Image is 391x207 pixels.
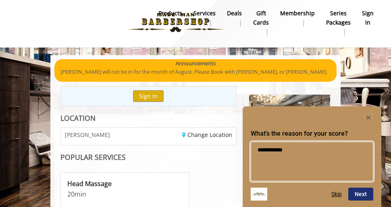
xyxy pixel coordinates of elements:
b: Services [193,9,216,18]
a: sign insign in [356,8,379,29]
b: POPULAR SERVICES [60,152,126,162]
button: Next question [348,188,373,201]
h2: What's the reason for your score? [251,129,373,139]
a: Productsproducts [153,8,188,29]
a: Series packagesSeries packages [320,8,356,37]
p: 20 [67,190,183,199]
a: MembershipMembership [275,8,320,29]
b: LOCATION [60,113,96,123]
p: Head Massage [67,179,183,188]
a: DealsDeals [221,8,247,29]
a: Change Location [182,131,232,139]
p: [PERSON_NAME] will not be in for the month of August. Please Book with [PERSON_NAME], or [PERSON_... [60,68,331,76]
button: Skip [331,191,342,197]
button: Hide survey [364,113,373,122]
img: Made Man Barbershop logo [120,0,231,45]
b: Announcements [176,59,216,68]
b: gift cards [253,9,269,27]
textarea: What's the reason for your score? [251,142,373,181]
a: Gift cardsgift cards [247,8,275,37]
span: [PERSON_NAME] [65,132,110,138]
span: min [75,190,86,199]
div: What's the reason for your score? [251,113,373,201]
b: products [158,9,182,18]
b: sign in [362,9,374,27]
b: Membership [280,9,315,18]
b: Deals [227,9,242,18]
a: ServicesServices [188,8,221,29]
b: Series packages [326,9,351,27]
button: Sign In [133,90,164,102]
